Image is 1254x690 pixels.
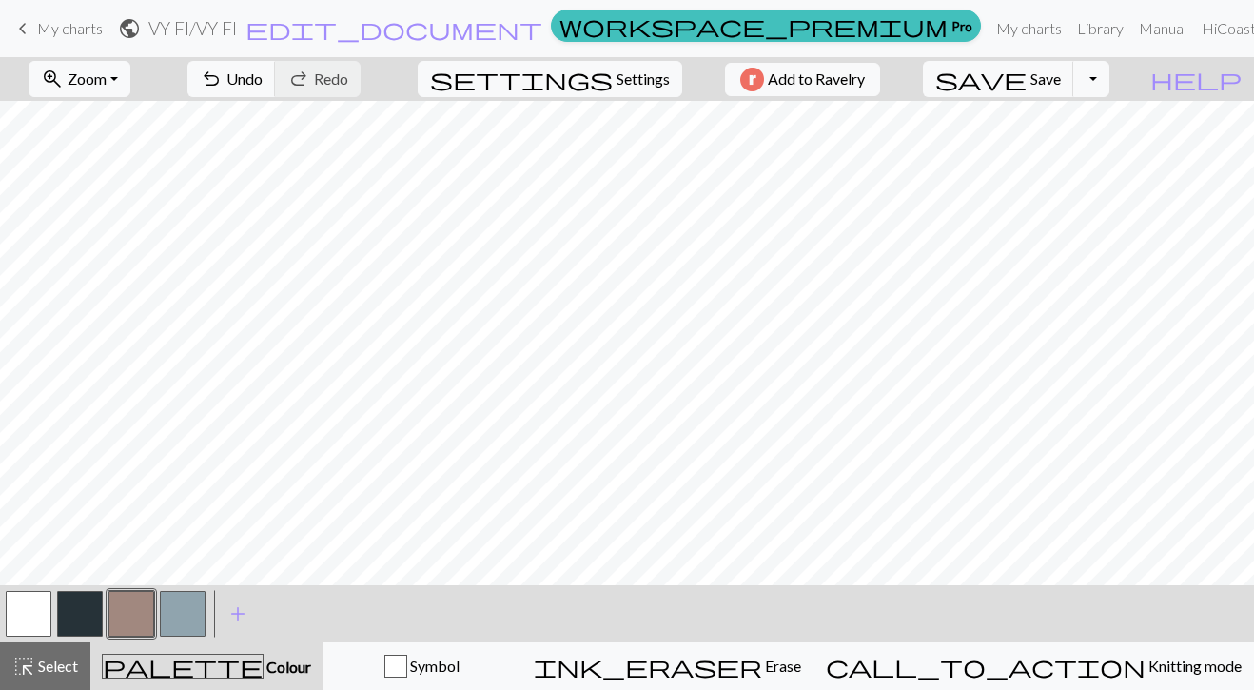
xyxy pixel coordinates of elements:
span: highlight_alt [12,653,35,680]
a: My charts [989,10,1069,48]
span: palette [103,653,263,680]
span: call_to_action [826,653,1146,680]
span: workspace_premium [559,12,948,39]
button: Erase [521,642,813,690]
span: My charts [37,19,103,37]
button: Save [923,61,1074,97]
button: SettingsSettings [418,61,682,97]
a: Manual [1131,10,1194,48]
span: settings [430,66,613,92]
a: My charts [11,12,103,45]
button: Zoom [29,61,130,97]
a: Library [1069,10,1131,48]
span: Settings [617,68,670,90]
span: add [226,601,249,627]
button: Colour [90,642,323,690]
span: zoom_in [41,66,64,92]
i: Settings [430,68,613,90]
h2: VY FI / VY FI [148,17,237,39]
span: Knitting mode [1146,657,1242,675]
button: Add to Ravelry [725,63,880,96]
span: Symbol [407,657,460,675]
span: ink_eraser [534,653,762,680]
span: help [1150,66,1242,92]
span: Undo [226,69,263,88]
button: Knitting mode [813,642,1254,690]
span: undo [200,66,223,92]
span: Colour [264,658,311,676]
span: keyboard_arrow_left [11,15,34,42]
span: Save [1030,69,1061,88]
span: Add to Ravelry [768,68,865,91]
button: Symbol [323,642,521,690]
span: Select [35,657,78,675]
button: Undo [187,61,276,97]
span: Erase [762,657,801,675]
img: Ravelry [740,68,764,91]
span: save [935,66,1027,92]
a: Pro [551,10,981,42]
span: Zoom [68,69,107,88]
span: edit_document [245,15,542,42]
span: public [118,15,141,42]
